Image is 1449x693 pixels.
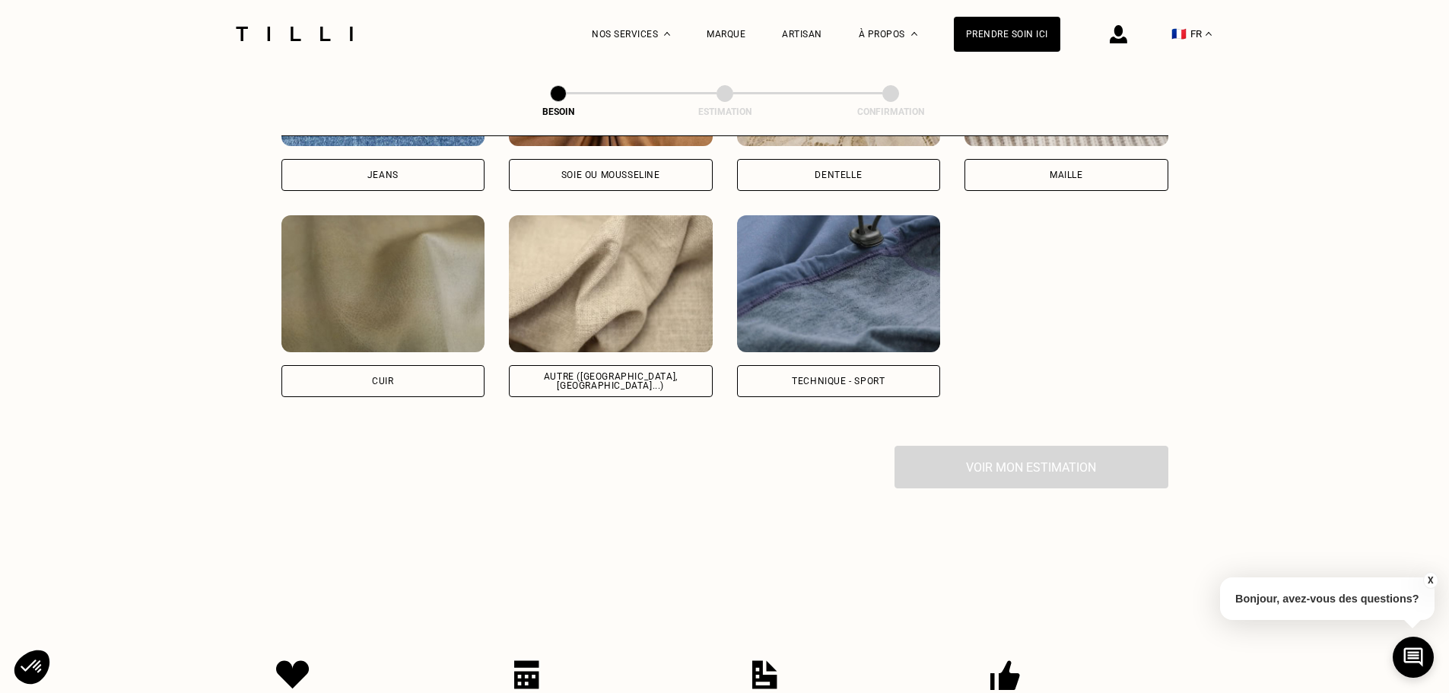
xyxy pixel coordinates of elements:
img: Icon [990,660,1020,691]
a: Marque [707,29,745,40]
a: Artisan [782,29,822,40]
div: Estimation [649,106,801,117]
button: X [1422,572,1438,589]
div: Dentelle [815,170,862,180]
img: Icon [514,660,539,689]
div: Maille [1050,170,1083,180]
img: Icon [276,660,310,689]
a: Prendre soin ici [954,17,1060,52]
img: Logo du service de couturière Tilli [230,27,358,41]
img: Tilli retouche vos vêtements en Cuir [281,215,485,352]
img: Menu déroulant à propos [911,32,917,36]
div: Soie ou mousseline [561,170,660,180]
div: Jeans [367,170,399,180]
div: Besoin [482,106,634,117]
span: 🇫🇷 [1171,27,1187,41]
p: Bonjour, avez-vous des questions? [1220,577,1435,620]
img: Menu déroulant [664,32,670,36]
img: Tilli retouche vos vêtements en Autre (coton, jersey...) [509,215,713,352]
img: Tilli retouche vos vêtements en Technique - Sport [737,215,941,352]
img: icône connexion [1110,25,1127,43]
img: menu déroulant [1206,32,1212,36]
div: Cuir [372,377,393,386]
div: Autre ([GEOGRAPHIC_DATA], [GEOGRAPHIC_DATA]...) [522,372,700,390]
div: Technique - Sport [792,377,885,386]
div: Confirmation [815,106,967,117]
img: Icon [752,660,777,689]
